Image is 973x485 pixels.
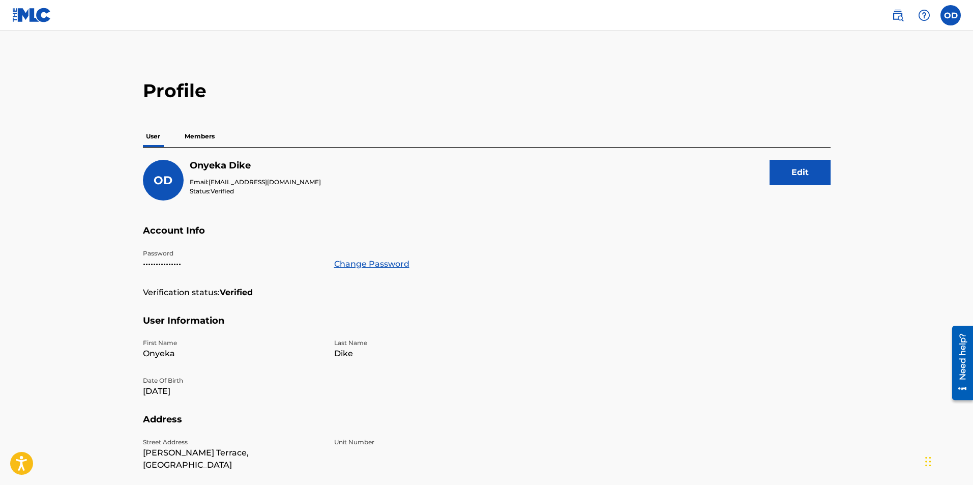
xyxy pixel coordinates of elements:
span: [EMAIL_ADDRESS][DOMAIN_NAME] [209,178,321,186]
h2: Profile [143,79,831,102]
p: Password [143,249,322,258]
div: User Menu [940,5,961,25]
a: Change Password [334,258,409,270]
div: Drag [925,446,931,477]
span: Verified [211,187,234,195]
p: Dike [334,348,513,360]
p: Last Name [334,338,513,348]
button: Edit [770,160,831,185]
div: Help [914,5,934,25]
h5: User Information [143,315,831,339]
p: Unit Number [334,438,513,447]
iframe: Resource Center [945,322,973,404]
p: Street Address [143,438,322,447]
img: MLC Logo [12,8,51,22]
a: Public Search [888,5,908,25]
p: [PERSON_NAME] Terrace, [GEOGRAPHIC_DATA] [143,447,322,471]
h5: Account Info [143,225,831,249]
p: Verification status: [143,287,220,299]
p: Email: [190,178,321,187]
h5: Onyeka Dike [190,160,321,172]
p: Onyeka [143,348,322,360]
p: [DATE] [143,385,322,397]
img: help [918,9,930,21]
p: Members [182,126,218,147]
iframe: Chat Widget [922,436,973,485]
p: First Name [143,338,322,348]
span: OD [154,174,172,187]
p: ••••••••••••••• [143,258,322,270]
img: search [892,9,904,21]
p: Date Of Birth [143,376,322,385]
h5: Address [143,414,831,438]
strong: Verified [220,287,253,299]
p: Status: [190,187,321,196]
p: User [143,126,163,147]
